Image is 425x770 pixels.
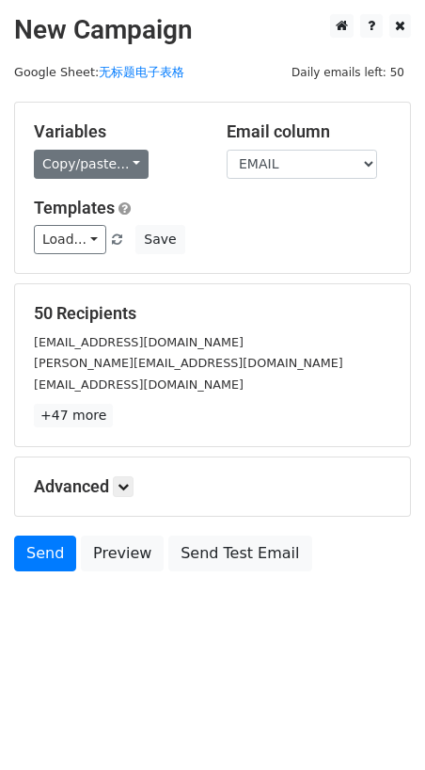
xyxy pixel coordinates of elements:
[34,476,391,497] h5: Advanced
[34,198,115,217] a: Templates
[14,536,76,571] a: Send
[14,65,184,79] small: Google Sheet:
[14,14,411,46] h2: New Campaign
[34,225,106,254] a: Load...
[168,536,311,571] a: Send Test Email
[227,121,391,142] h5: Email column
[34,356,343,370] small: [PERSON_NAME][EMAIL_ADDRESS][DOMAIN_NAME]
[285,65,411,79] a: Daily emails left: 50
[331,680,425,770] div: 聊天小组件
[34,404,113,427] a: +47 more
[81,536,164,571] a: Preview
[34,377,244,392] small: [EMAIL_ADDRESS][DOMAIN_NAME]
[34,303,391,324] h5: 50 Recipients
[34,150,149,179] a: Copy/paste...
[34,121,198,142] h5: Variables
[331,680,425,770] iframe: Chat Widget
[34,335,244,349] small: [EMAIL_ADDRESS][DOMAIN_NAME]
[135,225,184,254] button: Save
[285,62,411,83] span: Daily emails left: 50
[99,65,184,79] a: 无标题电子表格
